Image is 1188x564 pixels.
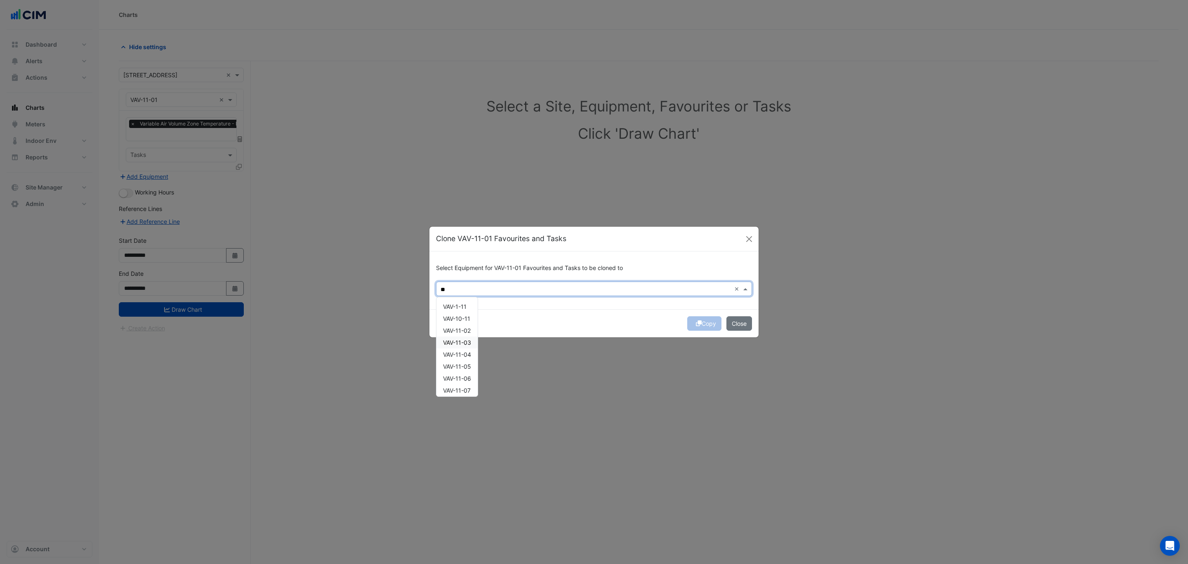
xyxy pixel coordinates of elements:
h5: Clone VAV-11-01 Favourites and Tasks [436,233,566,244]
span: Clear [734,284,741,293]
span: VAV-10-11 [443,315,470,322]
span: VAV-11-07 [443,387,471,394]
span: VAV-11-02 [443,327,471,334]
div: Open Intercom Messenger [1160,536,1180,556]
button: Close [743,233,755,245]
ng-dropdown-panel: Options list [436,297,478,397]
span: VAV-11-04 [443,351,471,358]
button: Close [726,316,752,331]
span: VAV-11-03 [443,339,471,346]
span: VAV-1-11 [443,303,467,310]
span: VAV-11-06 [443,375,471,382]
span: VAV-11-05 [443,363,471,370]
h6: Select Equipment for VAV-11-01 Favourites and Tasks to be cloned to [436,265,752,272]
